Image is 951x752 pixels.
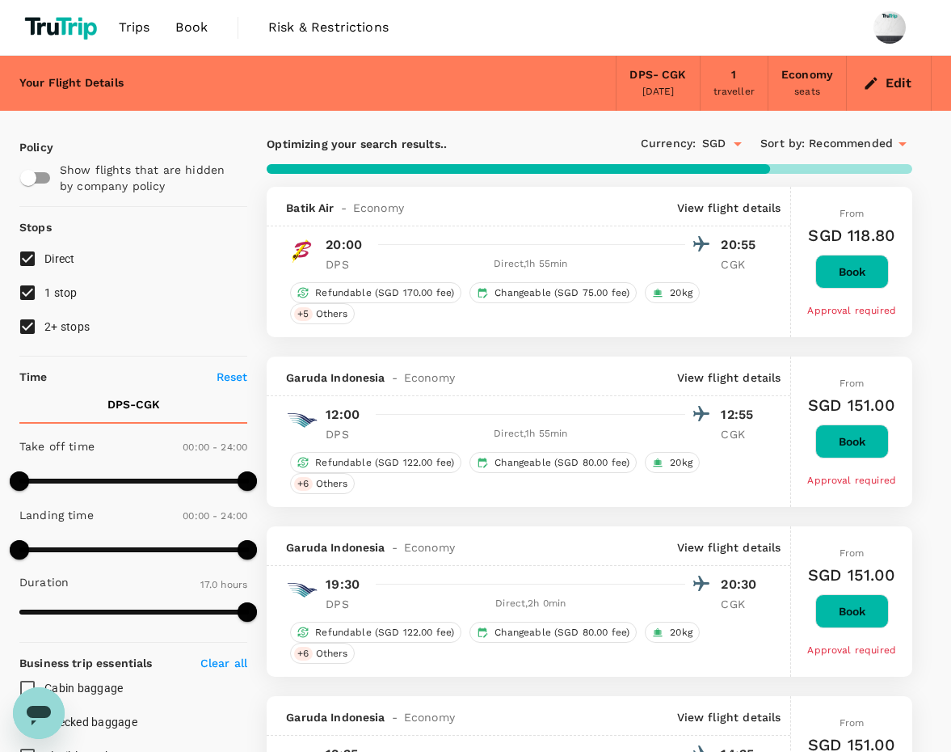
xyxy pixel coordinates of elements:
div: Direct , 1h 55min [376,256,685,272]
span: 17.0 hours [200,579,248,590]
div: seats [794,84,820,100]
div: 20kg [645,282,700,303]
span: Economy [353,200,404,216]
p: Take off time [19,438,95,454]
span: - [385,370,404,386]
div: 1 [731,66,736,84]
button: Book [815,594,889,628]
span: From [839,208,865,219]
span: 20kg [663,456,699,470]
p: Time [19,369,48,385]
div: [DATE] [642,84,675,100]
div: Refundable (SGD 122.00 fee) [290,622,461,643]
p: View flight details [677,370,781,386]
div: DPS - CGK [629,66,686,84]
span: Economy [404,370,455,386]
span: 00:00 - 24:00 [183,510,247,522]
p: 12:00 [326,405,360,425]
p: Duration [19,574,69,590]
span: 2+ stops [44,320,90,333]
p: CGK [721,596,761,612]
span: From [839,547,865,559]
span: Book [175,18,208,37]
p: Optimizing your search results.. [267,136,589,152]
span: From [839,378,865,389]
p: 19:30 [326,575,360,594]
p: 20:55 [721,235,761,255]
h6: SGD 151.00 [808,562,896,588]
span: - [385,539,404,556]
p: View flight details [677,200,781,216]
span: Others [309,307,355,321]
span: Currency : [641,135,696,153]
p: Clear all [200,655,247,671]
h6: SGD 151.00 [808,392,896,418]
p: DPS - CGK [107,396,160,412]
span: Refundable (SGD 122.00 fee) [309,456,461,470]
button: Edit [860,70,918,96]
span: Recommended [809,135,893,153]
div: Changeable (SGD 80.00 fee) [469,622,637,643]
div: Direct , 2h 0min [376,596,685,612]
span: + 5 [294,307,312,321]
span: Approval required [807,305,896,316]
div: Changeable (SGD 75.00 fee) [469,282,637,303]
span: Economy [404,709,455,725]
img: TruTrip logo [19,10,106,45]
span: Trips [119,18,150,37]
span: Garuda Indonesia [286,709,385,725]
div: +6Others [290,473,355,494]
p: Show flights that are hidden by company policy [60,162,240,194]
div: Refundable (SGD 122.00 fee) [290,452,461,473]
span: Changeable (SGD 80.00 fee) [488,626,636,640]
span: - [335,200,353,216]
button: Open [726,133,749,155]
div: 20kg [645,622,700,643]
span: Checked baggage [44,716,137,729]
div: Economy [781,66,833,84]
span: Refundable (SGD 170.00 fee) [309,286,461,300]
span: 20kg [663,286,699,300]
span: Cabin baggage [44,682,123,695]
p: 12:55 [721,405,761,425]
span: 20kg [663,626,699,640]
span: Changeable (SGD 75.00 fee) [488,286,636,300]
strong: Business trip essentials [19,657,153,670]
span: 00:00 - 24:00 [183,441,247,453]
span: From [839,717,865,729]
span: Approval required [807,644,896,656]
span: + 6 [294,647,312,661]
p: Reset [217,369,248,385]
p: View flight details [677,539,781,556]
p: 20:00 [326,235,362,255]
img: Regina Avena [873,11,906,44]
span: - [385,709,404,725]
p: CGK [721,426,761,442]
iframe: Button to launch messaging window [13,687,65,739]
p: CGK [721,256,761,272]
button: Book [815,255,889,289]
div: +5Others [290,303,355,324]
img: GA [286,574,318,606]
span: Economy [404,539,455,556]
div: +6Others [290,643,355,664]
span: + 6 [294,477,312,491]
p: DPS [326,426,366,442]
span: Risk & Restrictions [268,18,389,37]
div: Direct , 1h 55min [376,426,685,442]
p: Policy [19,139,32,155]
p: 20:30 [721,575,761,594]
button: Book [815,425,889,458]
span: Direct [44,252,75,265]
span: Sort by : [760,135,805,153]
strong: Stops [19,221,52,234]
div: Your Flight Details [19,74,124,92]
span: Garuda Indonesia [286,539,385,556]
span: Garuda Indonesia [286,370,385,386]
span: Changeable (SGD 80.00 fee) [488,456,636,470]
div: 20kg [645,452,700,473]
span: Refundable (SGD 122.00 fee) [309,626,461,640]
div: Changeable (SGD 80.00 fee) [469,452,637,473]
span: 1 stop [44,286,78,299]
img: GA [286,404,318,437]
